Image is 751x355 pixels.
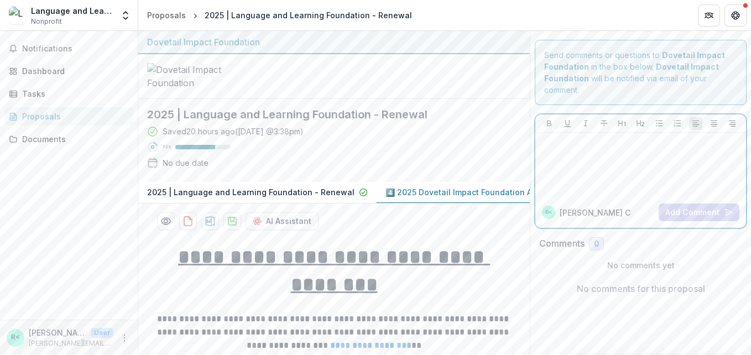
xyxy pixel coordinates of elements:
div: No due date [163,157,208,169]
p: [PERSON_NAME][EMAIL_ADDRESS][PERSON_NAME][DOMAIN_NAME] [29,338,113,348]
div: Proposals [147,9,186,21]
p: 4️⃣ 2025 Dovetail Impact Foundation Application [385,186,571,198]
button: AI Assistant [246,212,319,230]
button: Bullet List [653,117,666,130]
p: User [91,328,113,338]
button: download-proposal [179,212,197,230]
button: download-proposal [201,212,219,230]
button: Italicize [579,117,592,130]
button: Align Left [689,117,702,130]
a: Documents [4,130,133,148]
a: Proposals [143,7,190,23]
button: Preview 6b24193f-c6a3-478d-8fbd-cd12ff4eadf9-2.pdf [157,212,175,230]
button: Underline [561,117,574,130]
button: Add Comment [659,203,739,221]
div: Language and Learning Foundation [31,5,113,17]
button: Ordered List [671,117,684,130]
h2: Comments [539,238,585,249]
button: Partners [698,4,720,27]
nav: breadcrumb [143,7,416,23]
a: Dashboard [4,62,133,80]
button: download-proposal [223,212,241,230]
div: Proposals [22,111,124,122]
p: No comments for this proposal [577,282,705,295]
button: Strike [597,117,611,130]
div: Dovetail Impact Foundation [147,35,521,49]
div: Send comments or questions to in the box below. will be notified via email of your comment. [535,40,747,105]
p: 2025 | Language and Learning Foundation - Renewal [147,186,354,198]
h2: 2025 | Language and Learning Foundation - Renewal [147,108,503,121]
div: Rupinder Chahal <rupinder.chahal@languageandlearningfoundation.org> [11,334,20,341]
button: Open entity switcher [118,4,133,27]
div: Saved 20 hours ago ( [DATE] @ 3:38pm ) [163,126,304,137]
span: Nonprofit [31,17,62,27]
button: Get Help [724,4,747,27]
div: 2025 | Language and Learning Foundation - Renewal [205,9,412,21]
button: Notifications [4,40,133,58]
a: Proposals [4,107,133,126]
button: Bold [543,117,556,130]
img: Dovetail Impact Foundation [147,63,258,90]
div: Rupinder Chahal <rupinder.chahal@languageandlearningfoundation.org> [545,210,552,215]
p: [PERSON_NAME] C [560,207,630,218]
p: No comments yet [539,259,742,271]
button: Heading 1 [616,117,629,130]
span: Notifications [22,44,129,54]
img: Language and Learning Foundation [9,7,27,24]
div: Documents [22,133,124,145]
button: Align Right [726,117,739,130]
button: Heading 2 [634,117,647,130]
a: Tasks [4,85,133,103]
button: Align Center [707,117,721,130]
p: 72 % [163,143,171,151]
p: [PERSON_NAME] <[PERSON_NAME][EMAIL_ADDRESS][PERSON_NAME][DOMAIN_NAME]> [29,327,86,338]
div: Dashboard [22,65,124,77]
span: 0 [594,239,599,249]
button: More [118,331,131,344]
div: Tasks [22,88,124,100]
